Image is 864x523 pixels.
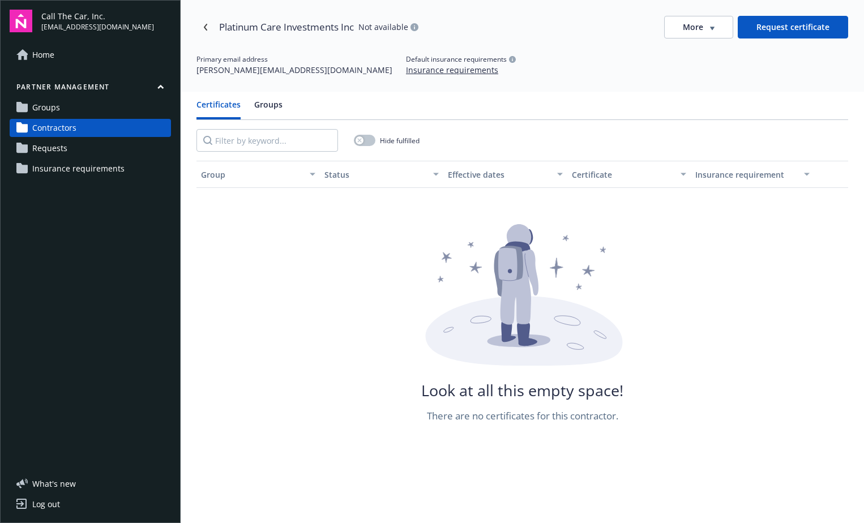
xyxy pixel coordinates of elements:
[320,161,443,188] button: Status
[10,82,171,96] button: Partner management
[427,409,618,423] div: There are no certificates for this contractor.
[10,160,171,178] a: Insurance requirements
[10,10,32,32] img: navigator-logo.svg
[695,169,797,181] div: Insurance requirement
[406,54,516,64] div: Default insurance requirements
[196,98,241,119] button: Certificates
[10,139,171,157] a: Requests
[196,54,392,64] div: Primary email address
[41,10,171,32] button: Call The Car, Inc.[EMAIL_ADDRESS][DOMAIN_NAME]
[10,98,171,117] a: Groups
[196,161,320,188] button: Group
[683,22,703,33] span: More
[738,16,848,38] button: Request certificate
[691,161,814,188] button: Insurance requirement
[324,169,426,181] div: Status
[41,10,154,22] span: Call The Car, Inc.
[254,98,283,119] button: Groups
[32,98,60,117] span: Groups
[196,64,392,76] div: [PERSON_NAME][EMAIL_ADDRESS][DOMAIN_NAME]
[358,23,418,31] div: Not available
[196,18,215,36] a: Navigate back
[32,46,54,64] span: Home
[196,129,338,152] input: Filter by keyword...
[32,160,125,178] span: Insurance requirements
[380,136,420,145] span: Hide fulfilled
[32,478,76,490] span: What ' s new
[406,64,498,76] button: Insurance requirements
[201,169,303,181] div: Group
[219,20,354,35] div: Platinum Care Investments Inc
[32,119,76,137] span: Contractors
[10,478,94,490] button: What's new
[10,119,171,137] a: Contractors
[41,22,154,32] span: [EMAIL_ADDRESS][DOMAIN_NAME]
[32,139,67,157] span: Requests
[572,169,674,181] div: Certificate
[567,161,691,188] button: Certificate
[448,169,550,181] div: Effective dates
[32,495,60,513] div: Log out
[443,161,567,188] button: Effective dates
[664,16,733,38] button: More
[421,384,623,397] div: Look at all this empty space!
[10,46,171,64] a: Home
